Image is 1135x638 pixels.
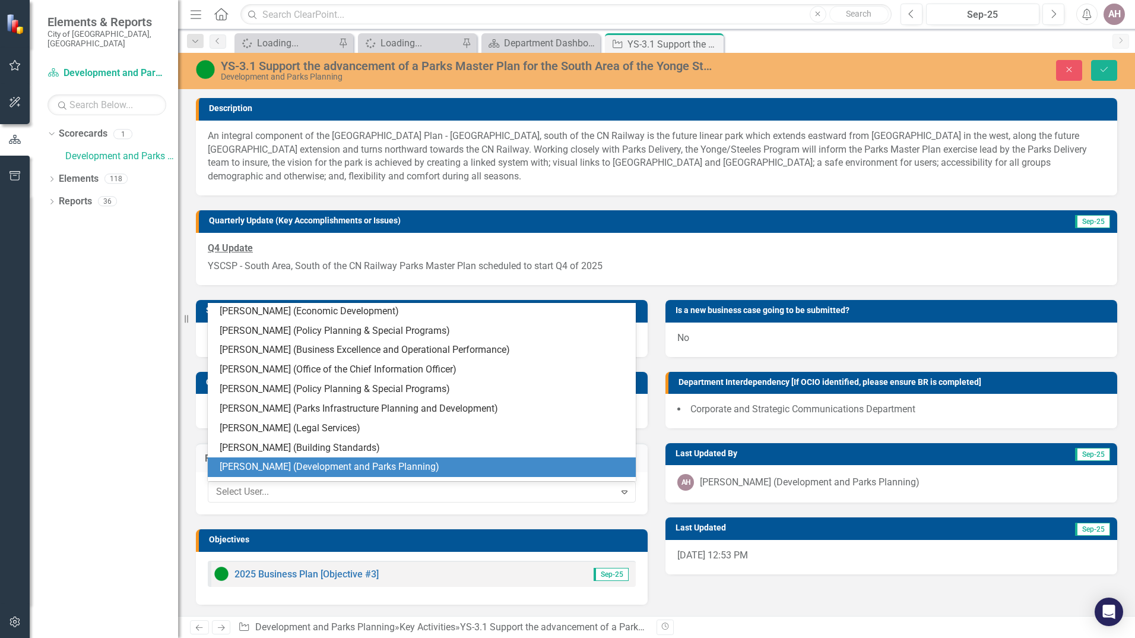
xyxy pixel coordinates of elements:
span: No [677,332,689,343]
p: An integral component of the [GEOGRAPHIC_DATA] Plan - [GEOGRAPHIC_DATA], south of the CN Railway ... [208,130,1105,184]
h3: Supports Reporting For - Select one or more key activity [206,306,642,315]
div: 36 [98,197,117,207]
span: Search [846,9,871,18]
span: Sep-25 [594,568,629,581]
a: Reports [59,195,92,209]
p: YSCSP - South Area, South of the CN Railway Parks Master Plan scheduled to start Q4 of 2025 [208,257,1105,273]
small: City of [GEOGRAPHIC_DATA], [GEOGRAPHIC_DATA] [47,29,166,49]
h3: Department Interdependency [If OCIO identified, please ensure BR is completed] [679,378,1111,387]
a: Development and Parks Planning [65,150,178,163]
h3: Objectives [209,535,642,544]
span: Sep-25 [1075,448,1110,461]
a: Development and Parks Planning [255,621,395,633]
div: [PERSON_NAME] (Procurement Services) [220,480,629,494]
span: Elements & Reports [47,15,166,29]
div: [PERSON_NAME] (Parks Infrastructure Planning and Development) [220,402,629,416]
h3: Last Updated By [676,449,950,458]
div: [PERSON_NAME] (Policy Planning & Special Programs) [220,324,629,338]
img: Proceeding as Anticipated [214,567,229,581]
div: » » [238,621,648,634]
strong: Q4 Update [208,242,253,254]
div: YS-3.1 Support the advancement of a Parks Master Plan for the South Area of the Yonge Steeles Cor... [221,59,712,72]
span: Sep-25 [1075,215,1110,228]
div: [PERSON_NAME] (Development and Parks Planning) [700,476,920,489]
h3: Quarterly Update (Key Accomplishments or Issues) [209,216,968,225]
a: Loading... [361,36,459,50]
div: YS-3.1 Support the advancement of a Parks Master Plan for the South Area of the Yonge Steeles Cor... [460,621,966,633]
div: 118 [104,174,128,184]
a: Scorecards [59,127,107,141]
input: Search Below... [47,94,166,115]
a: Department Dashboard [484,36,597,50]
span: Sep-25 [1075,523,1110,536]
a: 2025 Business Plan [Objective #3] [234,568,379,580]
div: [PERSON_NAME] (Policy Planning & Special Programs) [220,383,629,396]
img: Proceeding as Anticipated [196,60,215,79]
button: Sep-25 [926,4,1039,25]
div: Development and Parks Planning [221,72,712,81]
div: Open Intercom Messenger [1095,598,1123,626]
div: [PERSON_NAME] (Legal Services) [220,422,629,435]
div: Loading... [381,36,459,50]
div: YS-3.1 Support the advancement of a Parks Master Plan for the South Area of the Yonge Steeles Cor... [627,37,721,52]
input: Search ClearPoint... [240,4,892,25]
div: [PERSON_NAME] (Building Standards) [220,441,629,455]
div: AH [677,474,694,491]
h3: Description [209,104,1111,113]
div: Sep-25 [930,8,1035,22]
h3: Is a new business case going to be submitted? [676,306,1111,315]
button: AH [1104,4,1125,25]
a: Elements [59,172,99,186]
button: Search [829,6,889,23]
a: Loading... [237,36,335,50]
div: 1 [113,129,132,139]
div: Loading... [257,36,335,50]
h3: Reporter [205,453,639,464]
h3: Corporate Initiative Project Alignment [206,378,642,387]
div: Department Dashboard [504,36,597,50]
div: [PERSON_NAME] (Business Excellence and Operational Performance) [220,343,629,357]
img: ClearPoint Strategy [6,13,27,34]
a: Development and Parks Planning [47,67,166,80]
span: Corporate and Strategic Communications Department [690,403,915,415]
h3: Last Updated [676,523,929,532]
div: [PERSON_NAME] (Economic Development) [220,305,629,318]
a: Key Activities [400,621,455,633]
div: [PERSON_NAME] (Office of the Chief Information Officer) [220,363,629,377]
div: [DATE] 12:53 PM [665,540,1117,574]
div: [PERSON_NAME] (Development and Parks Planning) [220,460,629,474]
